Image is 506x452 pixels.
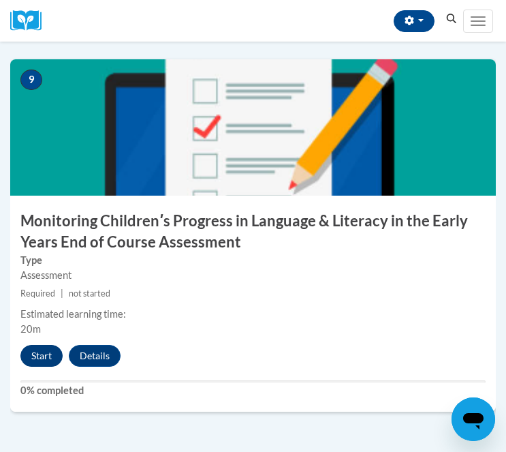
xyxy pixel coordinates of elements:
[20,70,42,90] span: 9
[69,288,110,299] span: not started
[20,323,41,335] span: 20m
[20,288,55,299] span: Required
[10,59,496,196] img: Course Image
[20,253,486,268] label: Type
[10,10,51,31] img: Logo brand
[394,10,434,32] button: Account Settings
[20,345,63,367] button: Start
[69,345,121,367] button: Details
[10,211,496,253] h3: Monitoring Childrenʹs Progress in Language & Literacy in the Early Years End of Course Assessment
[452,397,495,441] iframe: Button to launch messaging window
[10,10,51,31] a: Cox Campus
[441,11,462,27] button: Search
[20,268,486,283] div: Assessment
[20,383,486,398] label: 0% completed
[61,288,63,299] span: |
[20,307,486,322] div: Estimated learning time:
